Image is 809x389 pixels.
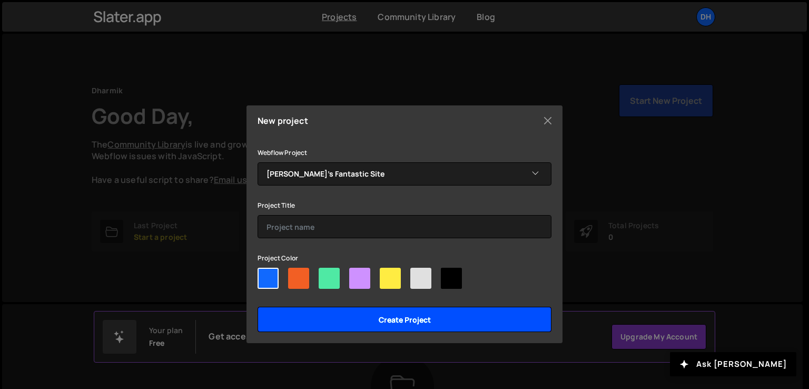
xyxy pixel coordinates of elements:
[258,148,307,158] label: Webflow Project
[258,215,551,238] input: Project name
[540,113,556,129] button: Close
[258,200,295,211] label: Project Title
[258,116,308,125] h5: New project
[258,307,551,332] input: Create project
[670,352,796,376] button: Ask [PERSON_NAME]
[258,253,298,264] label: Project Color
